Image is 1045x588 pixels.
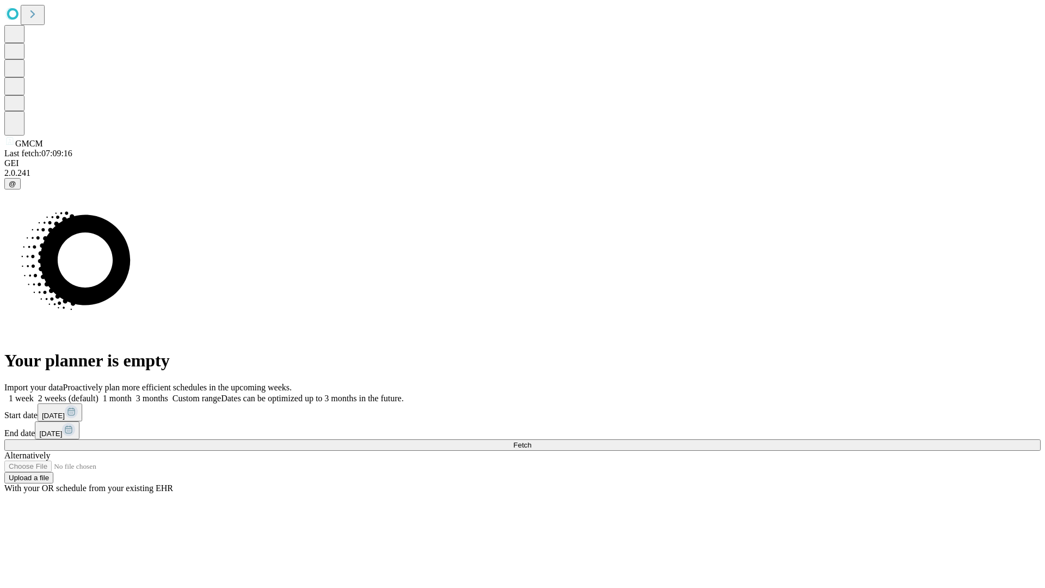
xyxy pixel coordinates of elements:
[4,383,63,392] span: Import your data
[4,439,1041,451] button: Fetch
[42,412,65,420] span: [DATE]
[103,394,132,403] span: 1 month
[513,441,531,449] span: Fetch
[38,403,82,421] button: [DATE]
[38,394,99,403] span: 2 weeks (default)
[39,430,62,438] span: [DATE]
[4,451,50,460] span: Alternatively
[9,180,16,188] span: @
[4,149,72,158] span: Last fetch: 07:09:16
[15,139,43,148] span: GMCM
[4,472,53,483] button: Upload a file
[4,421,1041,439] div: End date
[4,351,1041,371] h1: Your planner is empty
[4,158,1041,168] div: GEI
[4,178,21,189] button: @
[63,383,292,392] span: Proactively plan more efficient schedules in the upcoming weeks.
[136,394,168,403] span: 3 months
[173,394,221,403] span: Custom range
[9,394,34,403] span: 1 week
[4,403,1041,421] div: Start date
[221,394,403,403] span: Dates can be optimized up to 3 months in the future.
[35,421,79,439] button: [DATE]
[4,483,173,493] span: With your OR schedule from your existing EHR
[4,168,1041,178] div: 2.0.241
